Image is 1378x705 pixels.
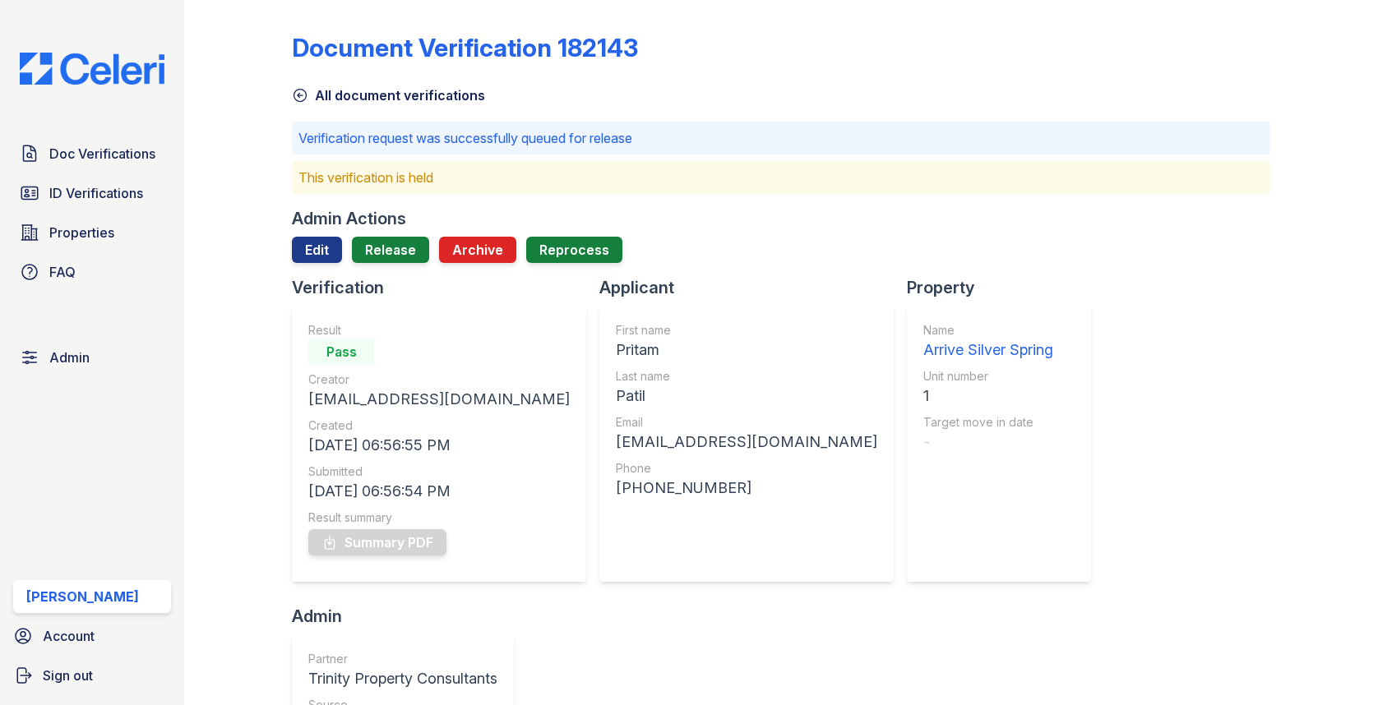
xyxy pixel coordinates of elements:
[923,322,1053,339] div: Name
[616,431,877,454] div: [EMAIL_ADDRESS][DOMAIN_NAME]
[923,322,1053,362] a: Name Arrive Silver Spring
[308,509,570,526] div: Result summary
[352,237,429,263] a: Release
[292,276,599,299] div: Verification
[298,128,1264,148] p: Verification request was successfully queued for release
[292,85,485,105] a: All document verifications
[43,626,95,646] span: Account
[308,667,497,690] div: Trinity Property Consultants
[923,385,1053,408] div: 1
[292,207,406,230] div: Admin Actions
[439,237,516,263] button: Archive
[13,341,171,374] a: Admin
[923,414,1053,431] div: Target move in date
[616,477,877,500] div: [PHONE_NUMBER]
[616,368,877,385] div: Last name
[13,256,171,288] a: FAQ
[49,144,155,164] span: Doc Verifications
[13,177,171,210] a: ID Verifications
[13,137,171,170] a: Doc Verifications
[292,237,342,263] a: Edit
[26,587,139,606] div: [PERSON_NAME]
[923,339,1053,362] div: Arrive Silver Spring
[616,385,877,408] div: Patil
[49,262,76,282] span: FAQ
[616,414,877,431] div: Email
[308,463,570,480] div: Submitted
[308,388,570,411] div: [EMAIL_ADDRESS][DOMAIN_NAME]
[49,183,143,203] span: ID Verifications
[7,659,178,692] a: Sign out
[13,216,171,249] a: Properties
[308,371,570,388] div: Creator
[308,322,570,339] div: Result
[308,434,570,457] div: [DATE] 06:56:55 PM
[308,339,374,365] div: Pass
[298,168,1264,187] p: This verification is held
[526,237,622,263] button: Reprocess
[292,33,638,62] div: Document Verification 182143
[616,460,877,477] div: Phone
[49,348,90,367] span: Admin
[923,431,1053,454] div: -
[308,417,570,434] div: Created
[292,605,527,628] div: Admin
[7,53,178,85] img: CE_Logo_Blue-a8612792a0a2168367f1c8372b55b34899dd931a85d93a1a3d3e32e68fde9ad4.png
[7,620,178,652] a: Account
[43,666,93,685] span: Sign out
[923,368,1053,385] div: Unit number
[308,480,570,503] div: [DATE] 06:56:54 PM
[49,223,114,242] span: Properties
[599,276,907,299] div: Applicant
[308,651,497,667] div: Partner
[616,322,877,339] div: First name
[616,339,877,362] div: Pritam
[907,276,1104,299] div: Property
